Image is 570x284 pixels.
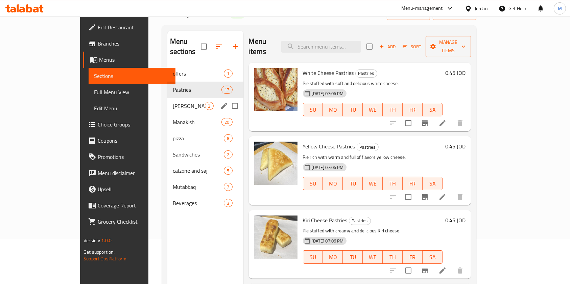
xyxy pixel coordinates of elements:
span: Mutabbaq [173,183,224,191]
button: Branch-specific-item [417,189,433,205]
span: FR [405,252,420,262]
button: Manage items [426,36,471,57]
div: Beverages [173,199,224,207]
div: Pastries17 [167,82,243,98]
span: 5 [224,168,232,174]
button: delete [452,189,468,205]
span: Select to update [401,263,415,278]
span: Select to update [401,190,415,204]
div: Sandwiches2 [167,146,243,163]
span: Sort items [398,41,426,52]
button: TH [383,103,403,116]
button: WE [363,103,383,116]
span: Add item [377,41,398,52]
span: TU [346,179,360,189]
span: 2 [224,151,232,158]
span: 2 [205,103,213,109]
span: Sort sections [211,38,227,55]
div: calzone and saj [173,167,224,175]
a: Choice Groups [83,116,175,133]
button: WE [363,177,383,190]
span: FR [405,179,420,189]
span: [PERSON_NAME] [173,102,205,110]
span: Select section [362,39,377,54]
a: Coupons [83,133,175,149]
a: Full Menu View [89,84,175,100]
div: [PERSON_NAME]2edit [167,98,243,114]
span: M [558,5,562,12]
span: Pastries [173,86,221,94]
span: Pastries [356,69,377,77]
span: 20 [222,119,232,125]
span: MO [326,105,340,115]
button: TU [343,177,363,190]
span: Select to update [401,116,415,130]
h2: Menu items [249,36,273,57]
span: pizza [173,134,224,142]
div: fry Barak [173,102,205,110]
span: Coverage Report [98,201,170,209]
button: TU [343,250,363,264]
div: items [224,69,232,78]
div: Sandwiches [173,150,224,159]
span: Menus [99,56,170,64]
span: Grocery Checklist [98,218,170,226]
span: 17 [222,87,232,93]
button: Add [377,41,398,52]
button: SU [303,177,323,190]
div: calzone and saj5 [167,163,243,179]
div: items [224,199,232,207]
div: Beverages3 [167,195,243,211]
a: Edit Restaurant [83,19,175,35]
button: delete [452,262,468,279]
span: Pastries [349,217,371,225]
div: items [205,102,213,110]
div: Pastries [355,69,377,78]
div: items [221,118,232,126]
span: Pastries [357,143,378,151]
span: Add [378,43,397,51]
div: Jordan [475,5,488,12]
a: Coverage Report [83,197,175,214]
span: TH [385,252,400,262]
a: Branches [83,35,175,52]
button: Add section [227,38,243,55]
span: Manakish [173,118,221,126]
div: Manakish20 [167,114,243,130]
span: Promotions [98,153,170,161]
span: Upsell [98,185,170,193]
span: [DATE] 07:06 PM [309,164,347,171]
span: Branches [98,39,170,48]
h6: 0.45 JOD [445,142,466,151]
span: SU [306,252,320,262]
span: TU [346,252,360,262]
span: Edit Restaurant [98,23,170,31]
span: Coupons [98,137,170,145]
button: WE [363,250,383,264]
span: 3 [224,200,232,206]
a: Support.OpsPlatform [84,254,126,263]
span: Get support on: [84,248,115,256]
button: FR [403,103,423,116]
a: Sections [89,68,175,84]
p: Pie stuffed with soft and delicious white cheese. [303,79,443,88]
span: Sections [94,72,170,80]
span: Choice Groups [98,120,170,129]
a: Edit menu item [438,193,447,201]
span: Select all sections [197,39,211,54]
div: Mutabbaq7 [167,179,243,195]
div: offers [173,69,224,78]
button: TU [343,103,363,116]
a: Upsell [83,181,175,197]
button: Sort [401,41,423,52]
h2: Menu sections [170,36,200,57]
span: WE [365,179,380,189]
span: Edit Menu [94,104,170,112]
span: Yellow Cheese Pastries [303,141,355,151]
span: MO [326,179,340,189]
span: 8 [224,135,232,142]
span: Manage items [431,38,466,55]
button: edit [219,101,229,111]
span: SA [425,179,440,189]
